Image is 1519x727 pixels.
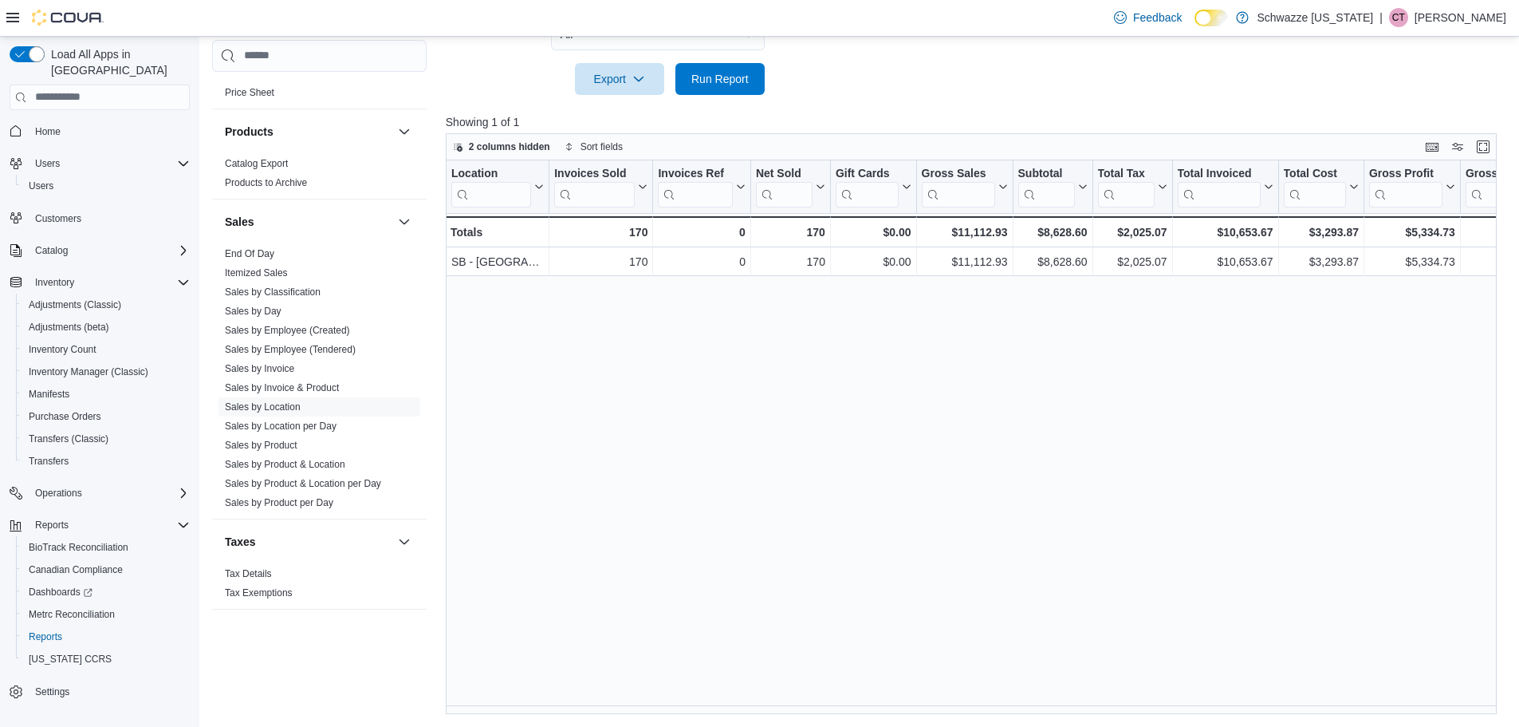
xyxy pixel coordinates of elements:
span: Purchase Orders [29,410,101,423]
span: Canadian Compliance [29,563,123,576]
span: Customers [29,208,190,228]
div: $2,025.07 [1097,252,1167,271]
span: Settings [29,682,190,701]
button: Products [225,124,392,140]
button: Export [575,63,664,95]
div: Clinton Temple [1389,8,1408,27]
a: Sales by Product [225,440,297,451]
div: Invoices Sold [554,166,635,181]
button: Sales [225,214,392,230]
button: Total Invoiced [1177,166,1273,207]
span: Catalog [35,244,68,257]
div: $11,112.93 [921,252,1007,271]
a: Price Sheet [225,87,274,98]
div: Products [212,154,427,199]
div: Invoices Sold [554,166,635,207]
a: Home [29,122,67,141]
div: Net Sold [756,166,813,181]
a: Adjustments (Classic) [22,295,128,314]
div: Net Sold [756,166,813,207]
button: Catalog [3,239,196,262]
a: Sales by Product per Day [225,497,333,508]
span: Transfers (Classic) [29,433,108,445]
button: Inventory Manager (Classic) [16,361,196,383]
a: Sales by Employee (Created) [225,325,350,336]
span: Adjustments (Classic) [22,295,190,314]
button: Adjustments (Classic) [16,294,196,316]
div: Invoices Ref [658,166,732,207]
span: Sales by Location per Day [225,420,336,433]
img: Cova [32,10,104,26]
a: Feedback [1108,2,1188,34]
a: Manifests [22,385,76,404]
span: Adjustments (beta) [22,318,190,337]
span: Sales by Invoice & Product [225,381,339,394]
span: Operations [29,484,190,503]
p: [PERSON_NAME] [1415,8,1506,27]
span: Sales by Product per Day [225,496,333,509]
span: Dashboards [29,586,92,599]
div: Location [451,166,531,181]
h3: Taxes [225,534,256,550]
span: Transfers [22,452,190,471]
span: Sales by Invoice [225,362,294,375]
a: Catalog Export [225,158,288,169]
div: $2,025.07 [1097,223,1167,242]
h3: Products [225,124,273,140]
a: Sales by Product & Location [225,459,345,470]
button: Reports [29,516,75,535]
span: End Of Day [225,247,274,260]
a: Sales by Employee (Tendered) [225,344,356,355]
div: 0 [658,252,745,271]
div: Gift Card Sales [836,166,899,207]
div: Subtotal [1017,166,1074,181]
span: Price Sheet [225,86,274,99]
a: Tax Details [225,568,272,579]
a: Dashboards [22,583,99,602]
div: Total Cost [1283,166,1345,181]
button: Invoices Sold [554,166,647,207]
span: Sales by Product & Location [225,458,345,471]
a: Metrc Reconciliation [22,605,121,624]
span: Inventory Count [29,343,96,356]
button: Users [3,152,196,175]
div: Total Tax [1097,166,1154,181]
button: Reports [16,626,196,648]
span: Sort fields [580,140,623,153]
span: Sales by Product & Location per Day [225,477,381,490]
button: Keyboard shortcuts [1423,137,1442,156]
span: Reports [29,630,62,643]
span: Tax Exemptions [225,587,293,599]
div: $5,334.73 [1369,252,1455,271]
span: Inventory [35,276,74,289]
span: Home [29,121,190,141]
span: Manifests [29,388,69,401]
div: Gross Sales [921,166,994,181]
button: Gross Sales [921,166,1007,207]
div: Gross Profit [1369,166,1442,181]
div: $8,628.60 [1017,223,1087,242]
div: 0 [658,223,745,242]
button: Home [3,120,196,143]
div: $8,628.60 [1017,252,1087,271]
div: 170 [554,223,647,242]
span: Dark Mode [1194,26,1195,27]
span: Tax Details [225,567,272,580]
button: [US_STATE] CCRS [16,648,196,670]
div: Total Invoiced [1177,166,1260,207]
span: Users [22,176,190,196]
a: Sales by Location per Day [225,421,336,432]
button: Net Sold [756,166,825,207]
a: Settings [29,682,76,701]
button: Sort fields [558,137,629,156]
span: Transfers [29,455,69,468]
a: Customers [29,209,88,228]
button: Location [451,166,544,207]
span: Inventory Manager (Classic) [29,365,148,378]
button: Run Report [675,63,765,95]
div: Total Cost [1283,166,1345,207]
span: Catalog Export [225,157,288,170]
button: Adjustments (beta) [16,316,196,338]
span: Sales by Day [225,305,281,318]
div: 170 [756,252,825,271]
